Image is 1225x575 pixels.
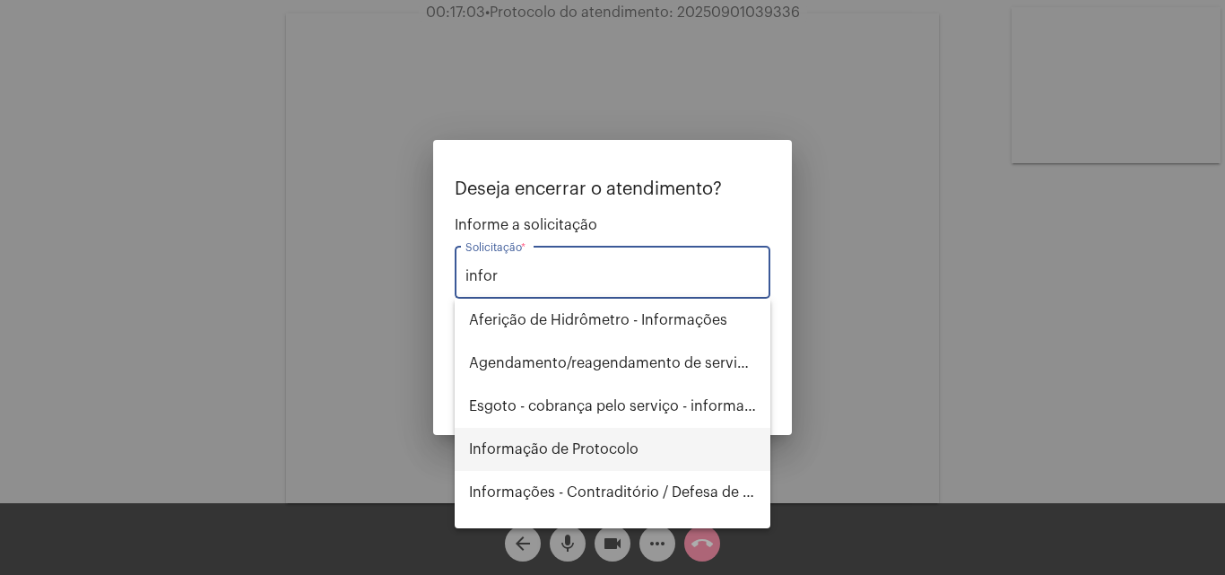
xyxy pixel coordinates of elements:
span: Esgoto - cobrança pelo serviço - informações [469,385,756,428]
input: Buscar solicitação [465,268,760,284]
span: Leitura - informações [469,514,756,557]
span: Aferição de Hidrômetro - Informações [469,299,756,342]
span: Informação de Protocolo [469,428,756,471]
span: Informações - Contraditório / Defesa de infração [469,471,756,514]
span: Agendamento/reagendamento de serviços - informações [469,342,756,385]
p: Deseja encerrar o atendimento? [455,179,770,199]
span: Informe a solicitação [455,217,770,233]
